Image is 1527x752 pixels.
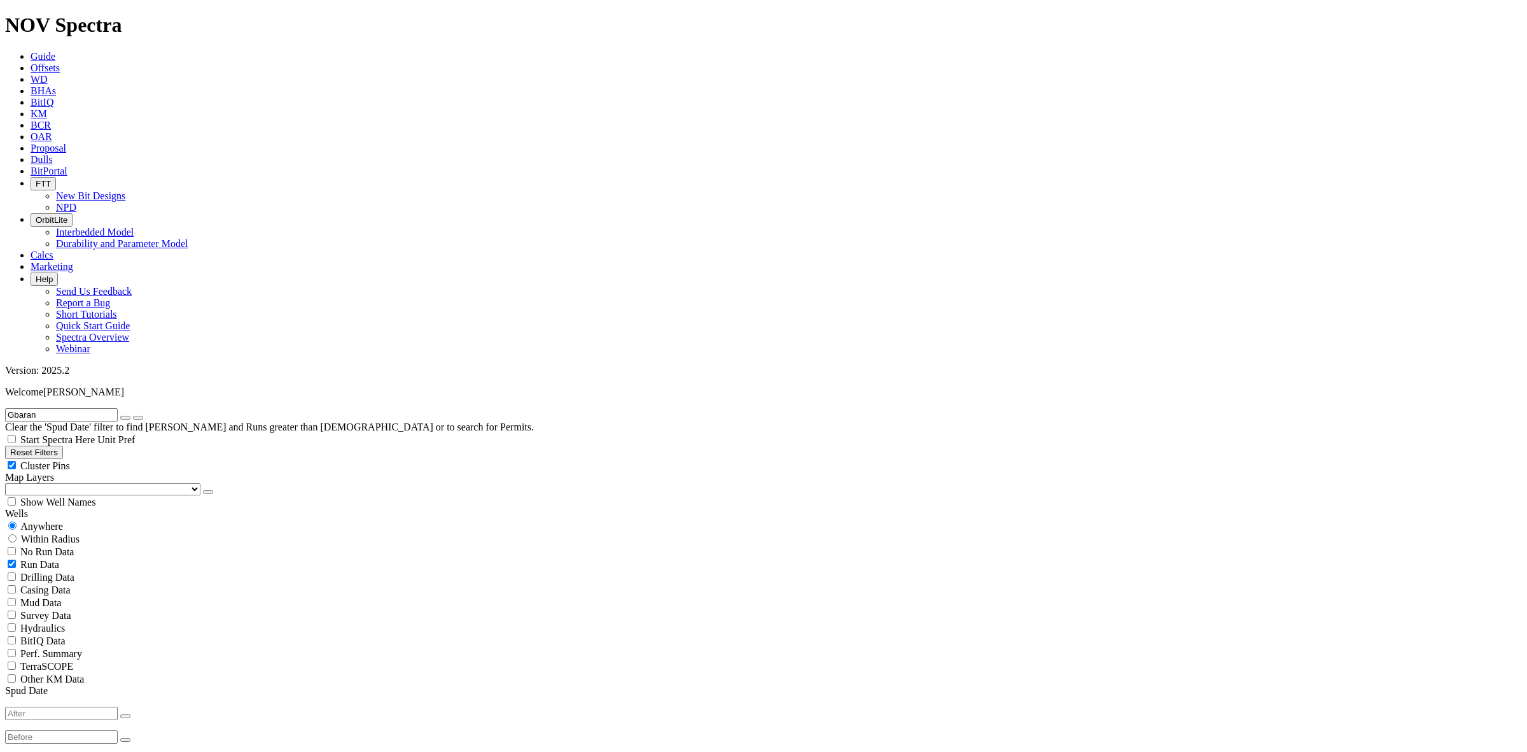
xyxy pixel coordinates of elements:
[31,51,55,62] a: Guide
[31,177,56,190] button: FTT
[21,534,80,544] span: Within Radius
[20,585,71,595] span: Casing Data
[20,434,95,445] span: Start Spectra Here
[5,647,1522,660] filter-controls-checkbox: Performance Summary
[56,227,134,238] a: Interbedded Model
[5,408,118,422] input: Search
[20,546,74,557] span: No Run Data
[43,387,124,397] span: [PERSON_NAME]
[36,274,53,284] span: Help
[56,320,130,331] a: Quick Start Guide
[5,446,63,459] button: Reset Filters
[31,85,56,96] a: BHAs
[31,120,51,131] a: BCR
[20,597,61,608] span: Mud Data
[5,422,534,432] span: Clear the 'Spud Date' filter to find [PERSON_NAME] and Runs greater than [DEMOGRAPHIC_DATA] or to...
[56,286,132,297] a: Send Us Feedback
[56,238,188,249] a: Durability and Parameter Model
[36,179,51,188] span: FTT
[20,661,73,672] span: TerraSCOPE
[56,343,90,354] a: Webinar
[20,572,74,583] span: Drilling Data
[20,610,71,621] span: Survey Data
[5,660,1522,672] filter-controls-checkbox: TerraSCOPE Data
[36,215,67,225] span: OrbitLite
[56,309,117,320] a: Short Tutorials
[31,154,53,165] a: Dulls
[97,434,135,445] span: Unit Pref
[31,108,47,119] a: KM
[20,497,95,507] span: Show Well Names
[5,365,1522,376] div: Version: 2025.2
[56,297,110,308] a: Report a Bug
[5,472,54,483] span: Map Layers
[20,521,63,532] span: Anywhere
[31,166,67,176] a: BitPortal
[56,332,129,343] a: Spectra Overview
[31,213,73,227] button: OrbitLite
[5,707,118,720] input: After
[31,250,53,260] a: Calcs
[20,460,70,471] span: Cluster Pins
[31,62,60,73] a: Offsets
[5,730,118,744] input: Before
[31,143,66,153] a: Proposal
[20,635,66,646] span: BitIQ Data
[20,674,84,685] span: Other KM Data
[31,261,73,272] a: Marketing
[31,273,58,286] button: Help
[31,97,53,108] a: BitIQ
[8,435,16,443] input: Start Spectra Here
[5,508,1522,520] div: Wells
[5,621,1522,634] filter-controls-checkbox: Hydraulics Analysis
[20,648,82,659] span: Perf. Summary
[5,685,48,696] span: Spud Date
[31,74,48,85] a: WD
[5,387,1522,398] p: Welcome
[5,672,1522,685] filter-controls-checkbox: TerraSCOPE Data
[31,131,52,142] a: OAR
[56,202,76,213] a: NPD
[20,623,65,634] span: Hydraulics
[5,13,1522,37] h1: NOV Spectra
[20,559,59,570] span: Run Data
[56,190,125,201] a: New Bit Designs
